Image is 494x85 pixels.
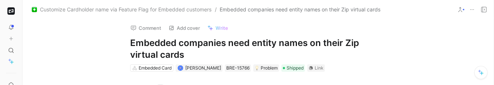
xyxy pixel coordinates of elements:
span: Write [216,25,228,31]
div: BRE-15766 [226,64,250,72]
div: Shipped [281,64,305,72]
img: avatar [178,66,182,70]
span: Customize Cardholder name via Feature Flag for Embedded customers [40,5,212,14]
img: Brex [7,7,15,15]
span: Shipped [287,64,304,72]
button: Brex [6,6,16,16]
span: Embedded companies need entity names on their Zip virtual cards [220,5,380,14]
button: Comment [127,23,165,33]
div: Problem [255,64,278,72]
span: / [215,5,217,14]
img: 💡 [255,66,259,70]
div: Embedded Card [139,64,172,72]
button: Write [204,23,231,33]
img: ❇️ [32,7,37,12]
div: 💡Problem [253,64,279,72]
button: Add cover [165,23,203,33]
h1: Embedded companies need entity names on their Zip virtual cards [130,37,386,61]
button: ❇️Customize Cardholder name via Feature Flag for Embedded customers [30,5,213,14]
div: Link [315,64,324,72]
span: [PERSON_NAME] [185,65,221,71]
